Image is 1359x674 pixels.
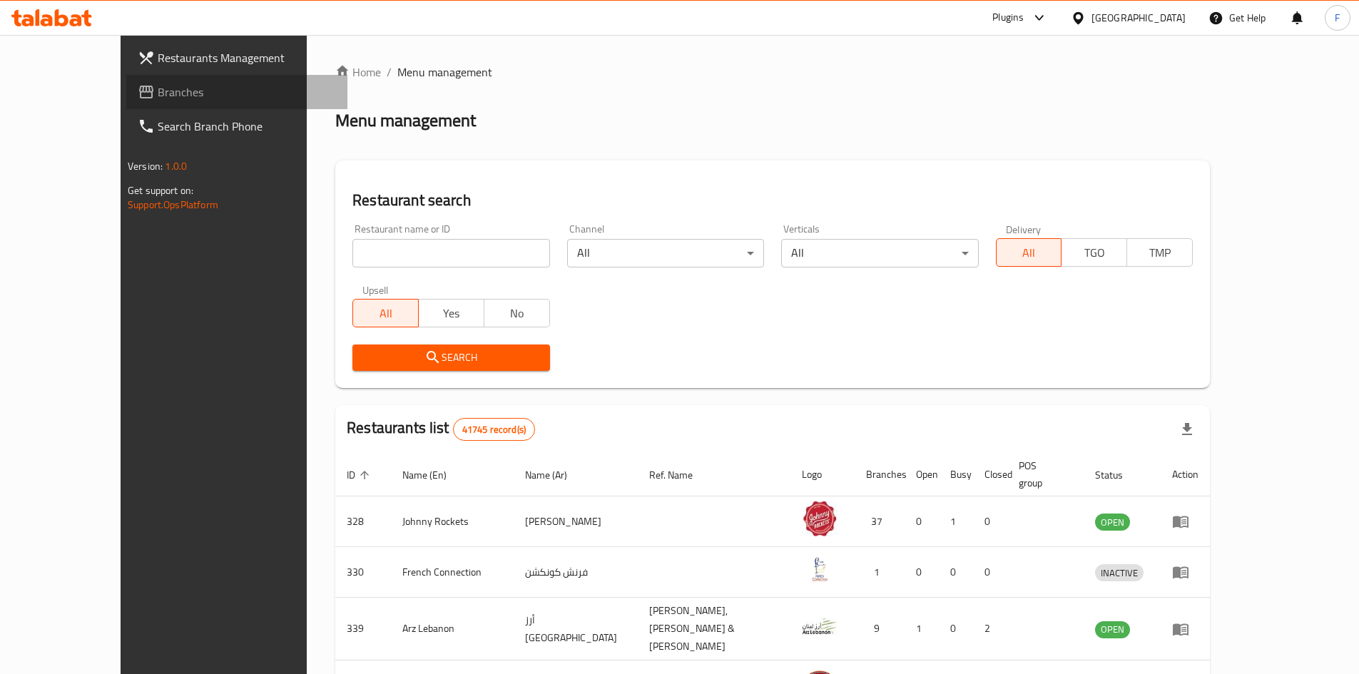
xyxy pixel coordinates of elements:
td: 0 [939,598,973,660]
span: Menu management [397,63,492,81]
span: Name (Ar) [525,466,586,484]
td: 0 [973,496,1007,547]
div: All [781,239,978,267]
td: 0 [939,547,973,598]
span: 41745 record(s) [454,423,534,436]
span: Search Branch Phone [158,118,336,135]
span: OPEN [1095,514,1130,531]
td: 330 [335,547,391,598]
td: 0 [905,547,939,598]
td: 339 [335,598,391,660]
a: Home [335,63,381,81]
td: 0 [973,547,1007,598]
div: Menu [1172,621,1198,638]
td: [PERSON_NAME],[PERSON_NAME] & [PERSON_NAME] [638,598,791,660]
nav: breadcrumb [335,63,1210,81]
button: TMP [1126,238,1193,267]
button: Search [352,344,549,371]
span: 1.0.0 [165,157,187,175]
th: Logo [790,453,855,496]
button: Yes [418,299,484,327]
div: Menu [1172,563,1198,581]
th: Open [905,453,939,496]
span: INACTIVE [1095,565,1144,581]
td: أرز [GEOGRAPHIC_DATA] [514,598,638,660]
img: Johnny Rockets [802,501,838,536]
span: POS group [1019,457,1067,491]
th: Branches [855,453,905,496]
button: TGO [1061,238,1127,267]
img: Arz Lebanon [802,608,838,644]
span: All [1002,242,1057,263]
span: TGO [1067,242,1121,263]
a: Restaurants Management [126,41,347,75]
th: Action [1161,453,1210,496]
button: All [352,299,419,327]
td: Arz Lebanon [391,598,514,660]
img: French Connection [802,551,838,587]
span: Branches [158,83,336,101]
button: All [996,238,1062,267]
span: No [490,303,544,324]
td: فرنش كونكشن [514,547,638,598]
td: 2 [973,598,1007,660]
span: Search [364,349,538,367]
label: Delivery [1006,224,1042,234]
div: Plugins [992,9,1024,26]
td: 1 [939,496,973,547]
span: F [1335,10,1340,26]
div: All [567,239,764,267]
span: All [359,303,413,324]
td: 37 [855,496,905,547]
span: Get support on: [128,181,193,200]
span: Name (En) [402,466,465,484]
span: Status [1095,466,1141,484]
div: INACTIVE [1095,564,1144,581]
td: 328 [335,496,391,547]
div: Export file [1170,412,1204,446]
a: Search Branch Phone [126,109,347,143]
button: No [484,299,550,327]
input: Search for restaurant name or ID.. [352,239,549,267]
td: Johnny Rockets [391,496,514,547]
h2: Menu management [335,109,476,132]
th: Closed [973,453,1007,496]
div: Menu [1172,513,1198,530]
td: 0 [905,496,939,547]
a: Support.OpsPlatform [128,195,218,214]
div: Total records count [453,418,535,441]
span: Ref. Name [649,466,711,484]
span: Version: [128,157,163,175]
td: French Connection [391,547,514,598]
div: [GEOGRAPHIC_DATA] [1091,10,1186,26]
span: TMP [1133,242,1187,263]
a: Branches [126,75,347,109]
td: 9 [855,598,905,660]
span: ID [347,466,374,484]
h2: Restaurants list [347,417,535,441]
td: 1 [905,598,939,660]
label: Upsell [362,285,389,295]
span: Yes [424,303,479,324]
td: [PERSON_NAME] [514,496,638,547]
li: / [387,63,392,81]
span: OPEN [1095,621,1130,638]
span: Restaurants Management [158,49,336,66]
td: 1 [855,547,905,598]
h2: Restaurant search [352,190,1193,211]
th: Busy [939,453,973,496]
